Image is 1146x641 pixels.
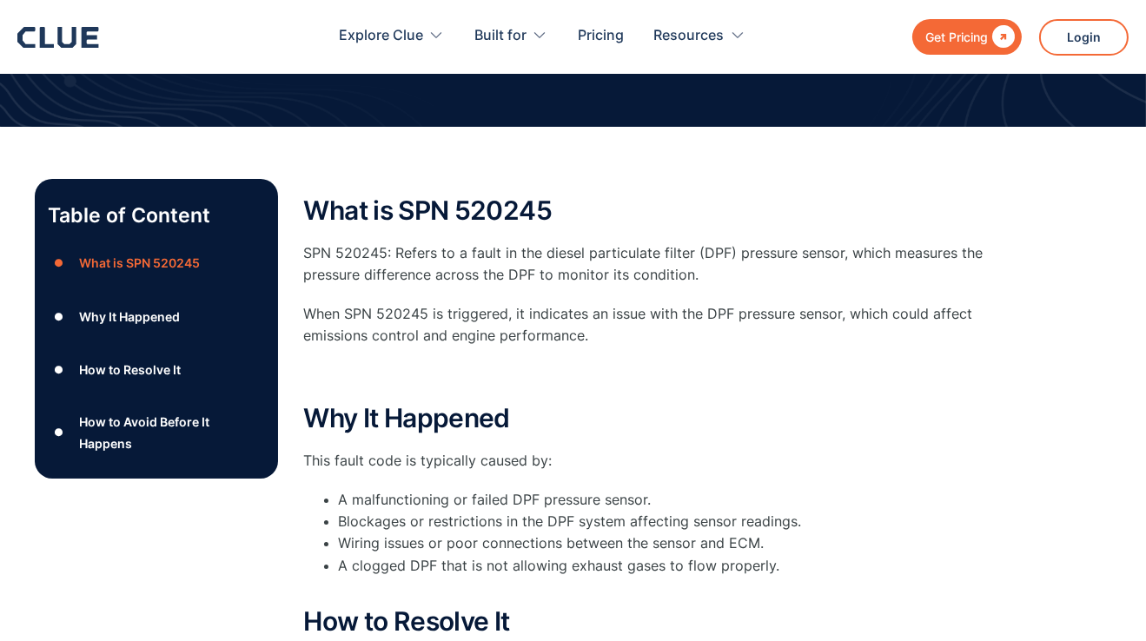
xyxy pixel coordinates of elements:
[49,303,70,329] div: ●
[988,26,1015,48] div: 
[578,9,624,63] a: Pricing
[49,357,264,383] a: ●How to Resolve It
[339,9,423,63] div: Explore Clue
[304,242,999,286] p: SPN 520245: Refers to a fault in the diesel particulate filter (DPF) pressure sensor, which measu...
[304,196,999,225] h2: What is SPN 520245
[79,252,200,274] div: What is SPN 520245
[49,250,70,276] div: ●
[912,19,1022,55] a: Get Pricing
[339,532,999,554] li: Wiring issues or poor connections between the sensor and ECM.
[339,9,444,63] div: Explore Clue
[49,202,264,229] p: Table of Content
[304,303,999,347] p: When SPN 520245 is triggered, it indicates an issue with the DPF pressure sensor, which could aff...
[304,365,999,387] p: ‍
[474,9,547,63] div: Built for
[79,306,180,327] div: Why It Happened
[79,411,263,454] div: How to Avoid Before It Happens
[79,359,181,380] div: How to Resolve It
[339,489,999,511] li: A malfunctioning or failed DPF pressure sensor.
[304,404,999,433] h2: Why It Happened
[49,420,70,446] div: ●
[49,250,264,276] a: ●What is SPN 520245
[49,411,264,454] a: ●How to Avoid Before It Happens
[925,26,988,48] div: Get Pricing
[474,9,527,63] div: Built for
[654,9,725,63] div: Resources
[339,555,999,598] li: A clogged DPF that is not allowing exhaust gases to flow properly.
[1039,19,1129,56] a: Login
[339,511,999,532] li: Blockages or restrictions in the DPF system affecting sensor readings.
[49,303,264,329] a: ●Why It Happened
[654,9,745,63] div: Resources
[304,607,999,636] h2: How to Resolve It
[304,450,999,472] p: This fault code is typically caused by:
[49,357,70,383] div: ●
